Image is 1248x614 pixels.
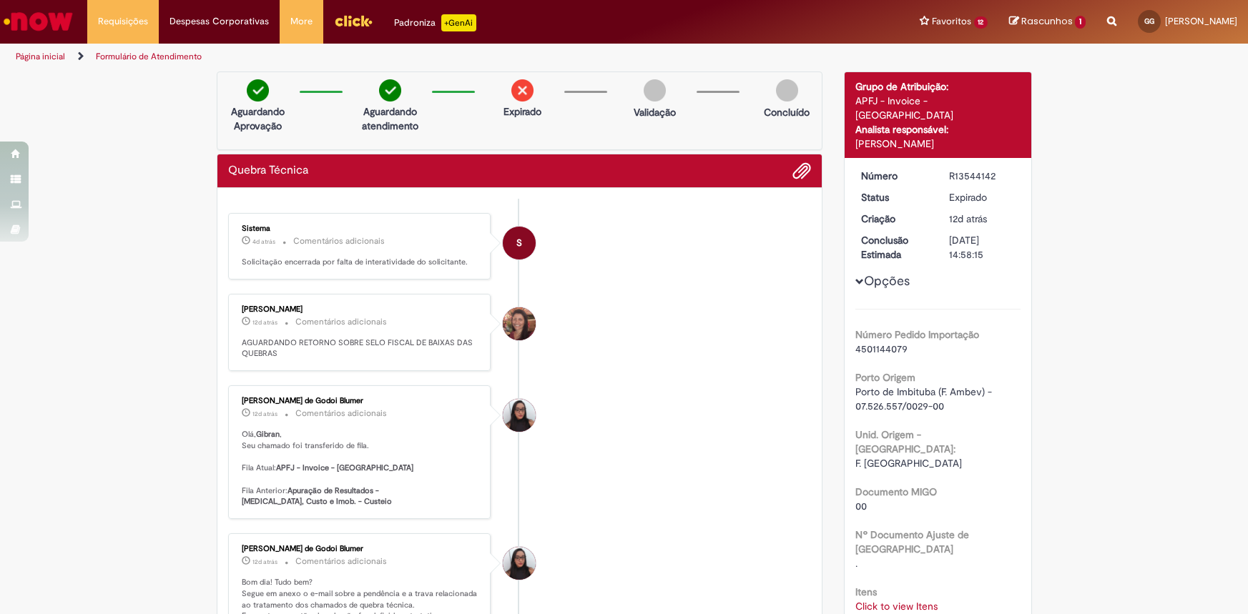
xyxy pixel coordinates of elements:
[855,528,969,555] b: Nº Documento Ajuste de [GEOGRAPHIC_DATA]
[949,212,1016,226] div: 17/09/2025 14:58:12
[256,429,280,440] b: Gibran
[855,585,877,598] b: Itens
[634,105,676,119] p: Validação
[949,233,1016,262] div: [DATE] 14:58:15
[855,342,908,355] span: 4501144079
[511,79,534,101] img: remove.png
[379,79,401,101] img: check-circle-green.png
[252,318,277,327] time: 18/09/2025 11:20:28
[228,164,308,177] h2: Quebra Técnica Histórico de tíquete
[441,14,476,31] p: +GenAi
[96,51,202,62] a: Formulário de Atendimento
[252,237,275,246] time: 26/09/2025 09:20:28
[247,79,269,101] img: check-circle-green.png
[169,14,269,29] span: Despesas Corporativas
[974,16,988,29] span: 12
[1165,15,1237,27] span: [PERSON_NAME]
[516,226,522,260] span: S
[242,257,480,268] p: Solicitação encerrada por falta de interatividade do solicitante.
[949,169,1016,183] div: R13544142
[949,190,1016,204] div: Expirado
[290,14,313,29] span: More
[242,545,480,553] div: [PERSON_NAME] de Godoi Blumer
[252,558,277,566] time: 18/09/2025 11:10:28
[855,94,1021,122] div: APFJ - Invoice - [GEOGRAPHIC_DATA]
[242,305,480,314] div: [PERSON_NAME]
[11,44,821,70] ul: Trilhas de página
[242,397,480,405] div: [PERSON_NAME] de Godoi Blumer
[764,105,810,119] p: Concluído
[503,307,536,340] div: undefined talvez off-line
[949,212,987,225] span: 12d atrás
[644,79,666,101] img: img-circle-grey.png
[295,407,387,420] small: Comentários adicionais
[295,555,387,568] small: Comentários adicionais
[503,399,536,432] div: Maisa Franco De Godoi Blumer
[242,337,480,360] p: AGUARDANDO RETORNO SOBRE SELO FISCAL DE BAIXAS DAS QUEBRAS
[334,10,373,31] img: click_logo_yellow_360x200.png
[252,237,275,246] span: 4d atrás
[394,14,476,31] div: Padroniza
[242,224,480,233] div: Sistema
[1075,16,1086,29] span: 1
[776,79,798,101] img: img-circle-grey.png
[850,233,938,262] dt: Conclusão Estimada
[252,318,277,327] span: 12d atrás
[855,79,1021,94] div: Grupo de Atribuição:
[855,600,938,613] a: Click to view Itens
[932,14,971,29] span: Favoritos
[98,14,148,29] span: Requisições
[855,457,962,470] span: F. [GEOGRAPHIC_DATA]
[503,104,541,119] p: Expirado
[503,547,536,580] div: Maisa Franco De Godoi Blumer
[1144,16,1154,26] span: GG
[242,485,392,507] b: Apuração de Resultados - [MEDICAL_DATA], Custo e Imob. - Custeio
[16,51,65,62] a: Página inicial
[850,190,938,204] dt: Status
[1009,15,1086,29] a: Rascunhos
[855,428,955,455] b: Unid. Origem - [GEOGRAPHIC_DATA]:
[242,429,480,507] p: Olá, , Seu chamado foi transferido de fila. Fila Atual: Fila Anterior:
[295,316,387,328] small: Comentários adicionais
[355,104,425,133] p: Aguardando atendimento
[855,500,867,513] span: 00
[1021,14,1073,28] span: Rascunhos
[949,212,987,225] time: 17/09/2025 14:58:12
[850,169,938,183] dt: Número
[1,7,75,36] img: ServiceNow
[276,462,413,473] b: APFJ - Invoice - [GEOGRAPHIC_DATA]
[855,485,937,498] b: Documento MIGO
[855,122,1021,137] div: Analista responsável:
[792,162,811,180] button: Adicionar anexos
[503,227,536,259] div: System
[252,410,277,418] span: 12d atrás
[252,410,277,418] time: 18/09/2025 11:10:55
[855,385,995,412] span: Porto de Imbituba (F. Ambev) - 07.526.557/0029-00
[855,328,979,341] b: Número Pedido Importação
[223,104,293,133] p: Aguardando Aprovação
[855,557,858,570] span: .
[855,371,915,384] b: Porto Origem
[855,137,1021,151] div: [PERSON_NAME]
[850,212,938,226] dt: Criação
[252,558,277,566] span: 12d atrás
[293,235,385,247] small: Comentários adicionais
